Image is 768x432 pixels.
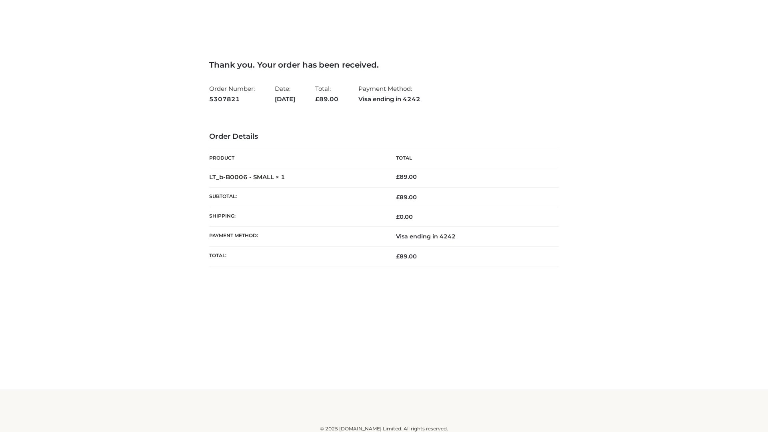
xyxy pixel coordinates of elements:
th: Subtotal: [209,187,384,207]
th: Product [209,149,384,167]
bdi: 89.00 [396,173,417,180]
th: Total [384,149,559,167]
span: £ [396,194,400,201]
strong: Visa ending in 4242 [358,94,420,104]
li: Payment Method: [358,82,420,106]
strong: × 1 [276,173,285,181]
span: £ [315,95,319,103]
th: Total: [209,246,384,266]
strong: [DATE] [275,94,295,104]
span: 89.00 [315,95,338,103]
li: Date: [275,82,295,106]
td: Visa ending in 4242 [384,227,559,246]
strong: 5307821 [209,94,255,104]
li: Order Number: [209,82,255,106]
h3: Thank you. Your order has been received. [209,60,559,70]
span: 89.00 [396,194,417,201]
span: £ [396,213,400,220]
a: LT_b-B0006 - SMALL [209,173,274,181]
th: Shipping: [209,207,384,227]
th: Payment method: [209,227,384,246]
span: 89.00 [396,253,417,260]
bdi: 0.00 [396,213,413,220]
span: £ [396,253,400,260]
span: £ [396,173,400,180]
li: Total: [315,82,338,106]
h3: Order Details [209,132,559,141]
